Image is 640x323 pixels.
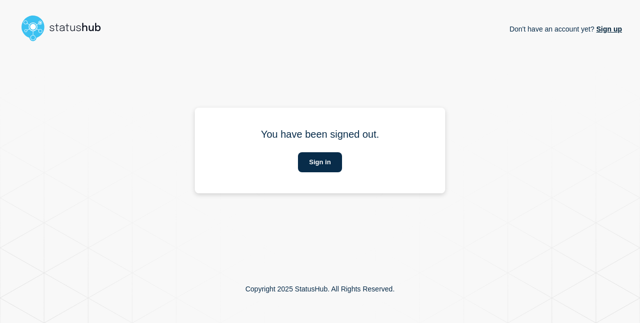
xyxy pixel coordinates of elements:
[594,25,622,33] a: Sign up
[18,12,113,44] img: StatusHub logo
[298,152,342,172] button: Sign in
[509,17,622,41] p: Don't have an account yet?
[245,285,395,293] p: Copyright 2025 StatusHub. All Rights Reserved.
[213,129,427,140] h1: You have been signed out.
